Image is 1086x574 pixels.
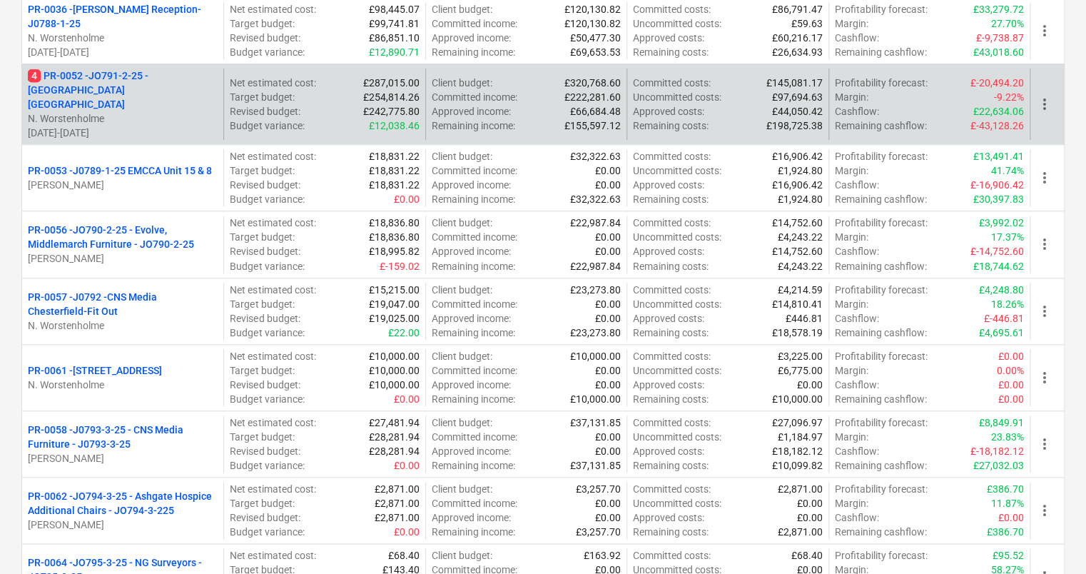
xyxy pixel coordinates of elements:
p: £22,634.06 [973,104,1024,119]
div: 4PR-0052 -JO791-2-25 - [GEOGRAPHIC_DATA] [GEOGRAPHIC_DATA]N. Worstenholme[DATE]-[DATE] [28,69,218,140]
p: Approved costs : [633,244,704,258]
p: Uncommitted costs : [633,230,721,244]
p: £198,725.38 [766,119,823,133]
p: Remaining cashflow : [835,525,927,539]
p: Uncommitted costs : [633,16,721,31]
p: Net estimated cost : [230,482,315,496]
p: Target budget : [230,496,294,510]
p: £23,273.80 [570,283,621,297]
p: Approved income : [432,104,511,119]
p: £2,871.00 [375,510,420,525]
p: Client budget : [432,2,492,16]
p: £446.81 [786,311,823,326]
p: Committed income : [432,90,517,104]
p: £3,257.70 [576,525,621,539]
p: £66,684.48 [570,104,621,119]
p: £163.92 [584,548,621,563]
p: £32,322.63 [570,149,621,163]
p: Net estimated cost : [230,2,315,16]
p: Revised budget : [230,378,300,392]
p: £-43,128.26 [970,119,1024,133]
p: Net estimated cost : [230,76,315,90]
p: Revised budget : [230,510,300,525]
span: more_vert [1036,236,1053,253]
p: £320,768.60 [564,76,621,90]
p: £27,032.03 [973,458,1024,473]
p: [PERSON_NAME] [28,451,218,465]
p: Approved costs : [633,378,704,392]
p: Revised budget : [230,444,300,458]
p: Remaining cashflow : [835,458,927,473]
p: Uncommitted costs : [633,163,721,178]
p: £59.63 [791,16,823,31]
p: Remaining income : [432,525,515,539]
p: £23,273.80 [570,326,621,340]
p: Target budget : [230,90,294,104]
p: Cashflow : [835,244,879,258]
p: Remaining income : [432,326,515,340]
p: Remaining cashflow : [835,119,927,133]
p: Committed costs : [633,2,711,16]
p: £4,243.22 [778,230,823,244]
p: Remaining costs : [633,326,709,340]
p: £18,831.22 [369,163,420,178]
p: Approved costs : [633,104,704,119]
p: £68.40 [388,548,420,563]
p: PR-0062 - JO794-3-25 - Ashgate Hospice Additional Chairs - JO794-3-225 [28,489,218,518]
p: Approved income : [432,178,511,192]
p: £155,597.12 [564,119,621,133]
p: £6,775.00 [778,363,823,378]
p: Budget variance : [230,392,304,406]
p: £16,906.42 [772,149,823,163]
p: [PERSON_NAME] [28,251,218,266]
p: Net estimated cost : [230,216,315,230]
p: £86,791.47 [772,2,823,16]
p: £69,653.53 [570,45,621,59]
p: £33,279.72 [973,2,1024,16]
p: Target budget : [230,297,294,311]
p: £0.00 [595,311,621,326]
p: £14,752.60 [772,216,823,230]
p: Profitability forecast : [835,482,928,496]
p: £2,871.00 [778,482,823,496]
p: PR-0058 - J0793-3-25 - CNS Media Furniture - J0793-3-25 [28,423,218,451]
p: £22,987.84 [570,216,621,230]
p: Cashflow : [835,510,879,525]
p: Remaining costs : [633,392,709,406]
p: £-20,494.20 [970,76,1024,90]
iframe: Chat Widget [1015,505,1086,574]
p: Committed costs : [633,149,711,163]
p: £60,216.17 [772,31,823,45]
p: £4,248.80 [979,283,1024,297]
span: more_vert [1036,22,1053,39]
p: Net estimated cost : [230,548,315,563]
p: Remaining income : [432,119,515,133]
span: 4 [28,69,41,82]
p: Budget variance : [230,45,304,59]
p: £10,000.00 [369,378,420,392]
p: £0.00 [998,510,1024,525]
p: Committed costs : [633,76,711,90]
div: PR-0057 -J0792 -CNS Media Chesterfield-Fit OutN. Worstenholme [28,290,218,333]
p: Remaining costs : [633,458,709,473]
p: £1,924.80 [778,163,823,178]
p: £-18,182.12 [970,444,1024,458]
p: £18,744.62 [973,259,1024,273]
p: £18,831.22 [369,149,420,163]
p: Cashflow : [835,31,879,45]
p: Remaining costs : [633,192,709,206]
p: Profitability forecast : [835,349,928,363]
p: Committed income : [432,230,517,244]
p: Remaining costs : [633,259,709,273]
p: £86,851.10 [369,31,420,45]
p: £120,130.82 [564,2,621,16]
p: £0.00 [394,192,420,206]
div: PR-0056 -JO790-2-25 - Evolve, Middlemarch Furniture - JO790-2-25[PERSON_NAME] [28,223,218,266]
p: £19,047.00 [369,297,420,311]
p: Cashflow : [835,311,879,326]
p: £28,281.94 [369,430,420,444]
p: Revised budget : [230,311,300,326]
p: £27,096.97 [772,416,823,430]
div: PR-0036 -[PERSON_NAME] Reception-J0788-1-25N. Worstenholme[DATE]-[DATE] [28,2,218,59]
